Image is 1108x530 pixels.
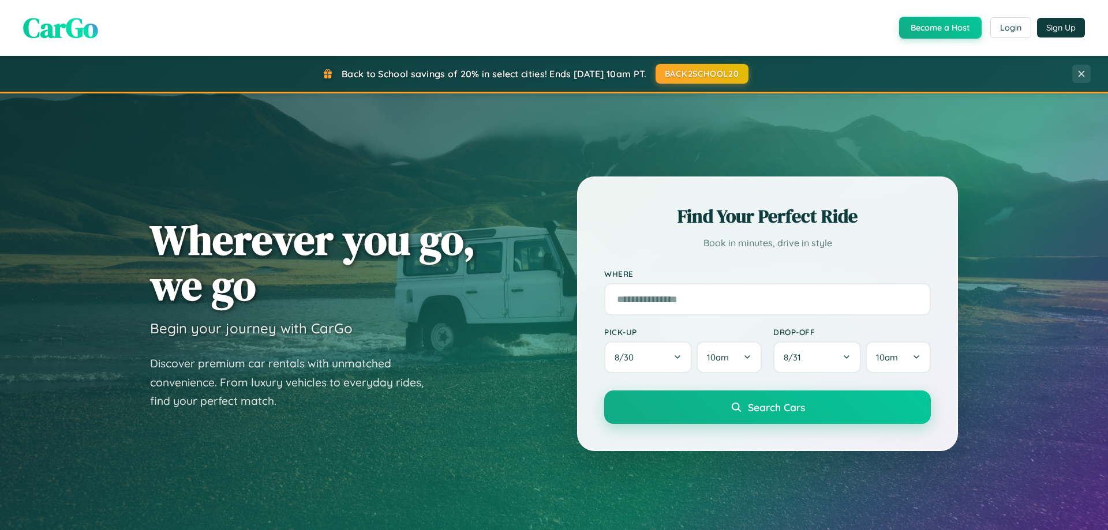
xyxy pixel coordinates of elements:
p: Book in minutes, drive in style [604,235,931,251]
button: 8/31 [773,341,861,373]
span: 10am [707,352,729,363]
h1: Wherever you go, we go [150,217,476,308]
label: Pick-up [604,327,762,337]
button: 8/30 [604,341,692,373]
button: Sign Up [1037,18,1085,37]
span: Search Cars [748,401,805,414]
p: Discover premium car rentals with unmatched convenience. From luxury vehicles to everyday rides, ... [150,354,439,411]
button: 10am [866,341,931,373]
button: Login [990,17,1031,38]
h2: Find Your Perfect Ride [604,204,931,229]
button: BACK2SCHOOL20 [656,64,748,84]
label: Where [604,269,931,279]
span: 8 / 31 [784,352,807,363]
button: Search Cars [604,390,931,424]
span: Back to School savings of 20% in select cities! Ends [DATE] 10am PT. [342,68,646,80]
label: Drop-off [773,327,931,337]
span: CarGo [23,9,98,47]
h3: Begin your journey with CarGo [150,319,353,337]
button: Become a Host [899,17,982,39]
span: 8 / 30 [615,352,639,363]
span: 10am [876,352,898,363]
button: 10am [697,341,762,373]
